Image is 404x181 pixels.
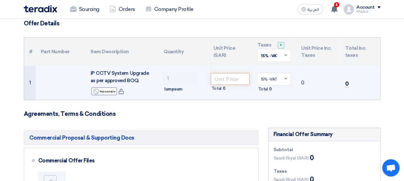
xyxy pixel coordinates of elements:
span: lumpsum [164,86,183,92]
th: Total Inc. taxes [340,38,380,66]
h3: Agreements, Terms & Conditions [24,110,381,117]
td: 1 [24,66,36,100]
input: RFQ_STEP1.ITEMS.2.AMOUNT_TITLE [164,73,196,84]
h3: Offer Details [24,20,381,27]
span: العربية [308,7,319,12]
div: Khaled [356,10,381,13]
input: Unit Price [211,73,250,85]
span: 0 [269,86,272,92]
div: Account [356,5,375,10]
span: Total [258,86,268,92]
img: profile_test.png [344,4,354,14]
td: 0 [296,66,340,100]
div: Subtotal [274,146,375,153]
th: Taxes [252,38,296,66]
a: Sourcing [65,2,104,16]
span: 0 [310,153,314,163]
ng-select: VAT [257,73,291,85]
a: Open chat [382,159,400,177]
th: Item Description [85,38,159,66]
img: Teradix logo [24,5,57,13]
span: 0 [222,85,225,92]
span: 4 [334,2,339,7]
th: Unit Price (SAR) [208,38,252,66]
a: Orders [104,2,140,16]
span: IP CCTV System Upgrade as per approved BOQ [91,70,150,83]
span: + [279,42,283,48]
div: Commercial Offer Files [38,153,248,168]
span: Saudi Riyal (SAR) [274,155,309,161]
div: Financial Offer Summary [274,131,333,138]
div: Not available [91,87,117,95]
h5: Commercial Proposal & Supporting Docs [24,130,258,145]
th: Part Number [36,38,85,66]
a: Company Profile [140,2,199,16]
span: Total [211,85,221,92]
th: # [24,38,36,66]
th: Unit Price Inc. Taxes [296,38,340,66]
span: 0 [345,81,348,87]
div: Taxes [274,168,375,175]
button: العربية [297,4,323,14]
th: Quantity [158,38,208,66]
